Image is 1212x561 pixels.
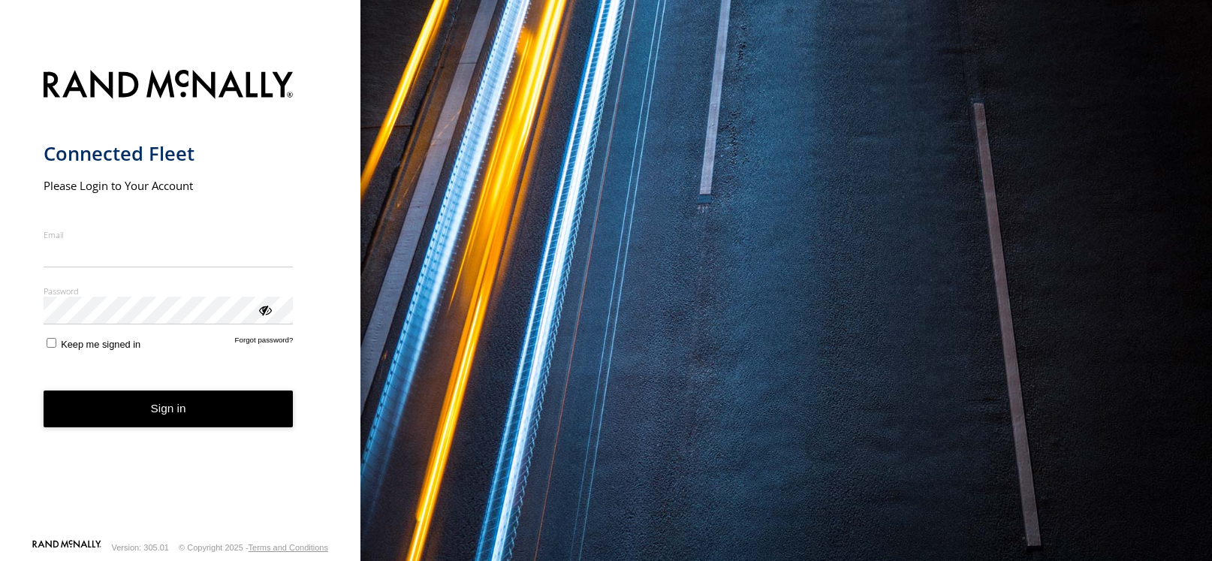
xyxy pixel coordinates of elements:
input: Keep me signed in [47,338,56,348]
span: Keep me signed in [61,339,140,350]
div: Version: 305.01 [112,543,169,552]
h2: Please Login to Your Account [44,178,294,193]
img: Rand McNally [44,67,294,105]
label: Password [44,285,294,297]
h1: Connected Fleet [44,141,294,166]
form: main [44,61,318,538]
label: Email [44,229,294,240]
a: Visit our Website [32,540,101,555]
a: Forgot password? [235,336,294,350]
div: ViewPassword [257,302,272,317]
a: Terms and Conditions [249,543,328,552]
button: Sign in [44,391,294,427]
div: © Copyright 2025 - [179,543,328,552]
